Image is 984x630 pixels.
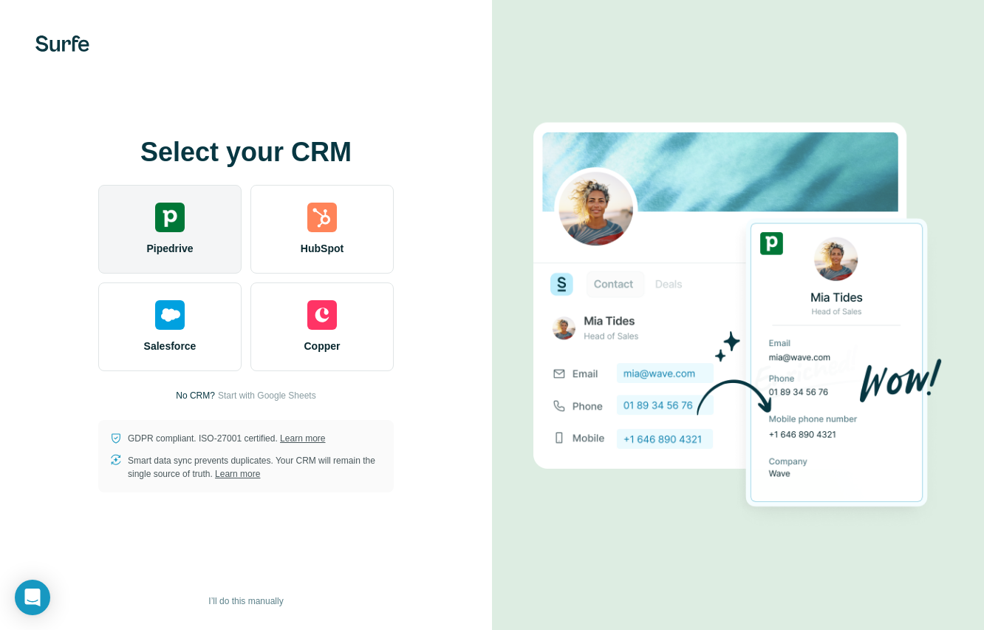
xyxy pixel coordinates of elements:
[215,469,260,479] a: Learn more
[128,432,325,445] p: GDPR compliant. ISO-27001 certified.
[146,241,193,256] span: Pipedrive
[218,389,316,402] button: Start with Google Sheets
[176,389,215,402] p: No CRM?
[35,35,89,52] img: Surfe's logo
[15,580,50,615] div: Open Intercom Messenger
[128,454,382,481] p: Smart data sync prevents duplicates. Your CRM will remain the single source of truth.
[301,241,344,256] span: HubSpot
[307,203,337,232] img: hubspot's logo
[208,595,283,608] span: I’ll do this manually
[155,203,185,232] img: pipedrive's logo
[280,433,325,444] a: Learn more
[307,300,337,330] img: copper's logo
[155,300,185,330] img: salesforce's logo
[144,339,197,353] span: Salesforce
[304,339,341,353] span: Copper
[533,98,943,532] img: PIPEDRIVE image
[198,590,293,612] button: I’ll do this manually
[98,138,394,167] h1: Select your CRM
